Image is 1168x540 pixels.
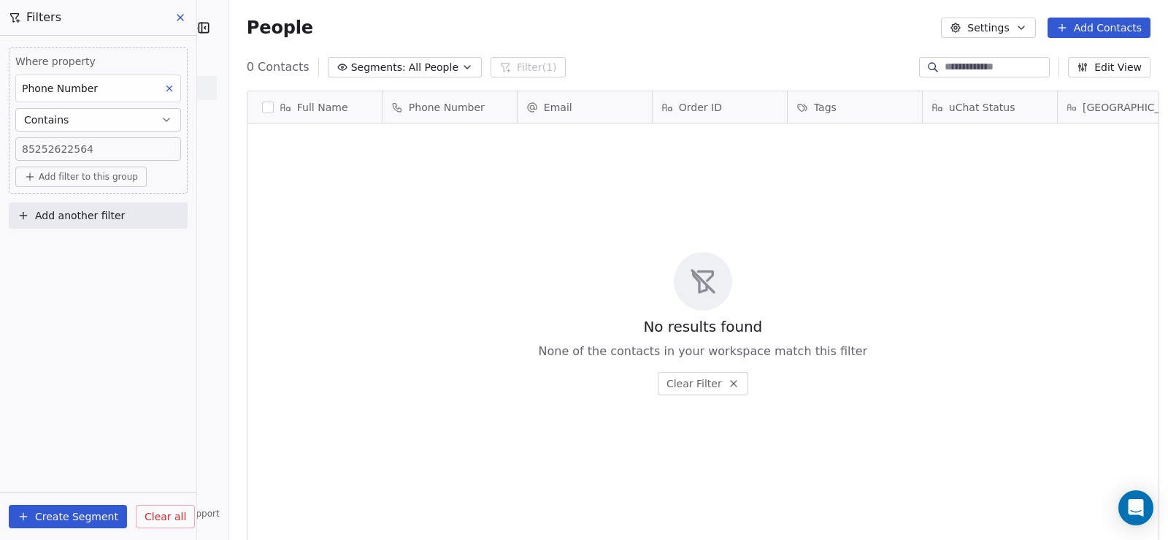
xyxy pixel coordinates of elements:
[544,100,572,115] span: Email
[247,58,310,76] span: 0 Contacts
[138,508,220,520] a: Help & Support
[788,91,922,123] div: Tags
[923,91,1057,123] div: uChat Status
[491,57,566,77] button: Filter(1)
[247,91,382,123] div: Full Name
[643,316,762,337] span: No results found
[679,100,722,115] span: Order ID
[1118,490,1153,525] div: Open Intercom Messenger
[1048,18,1150,38] button: Add Contacts
[409,60,458,75] span: All People
[653,91,787,123] div: Order ID
[351,60,406,75] span: Segments:
[658,372,748,395] button: Clear Filter
[409,100,485,115] span: Phone Number
[518,91,652,123] div: Email
[941,18,1035,38] button: Settings
[949,100,1015,115] span: uChat Status
[297,100,348,115] span: Full Name
[247,123,383,531] div: grid
[383,91,517,123] div: Phone Number
[247,17,313,39] span: People
[153,508,220,520] span: Help & Support
[1068,57,1150,77] button: Edit View
[538,343,867,360] span: None of the contacts in your workspace match this filter
[814,100,837,115] span: Tags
